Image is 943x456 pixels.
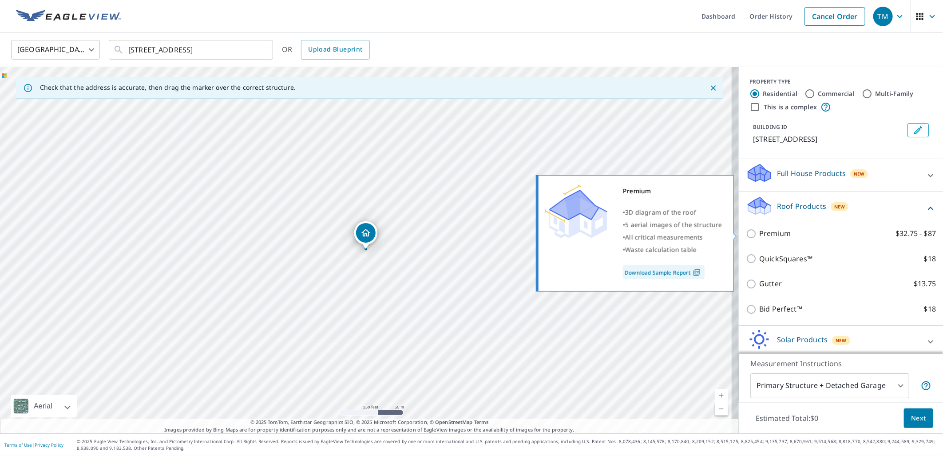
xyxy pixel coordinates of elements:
[873,7,893,26] div: TM
[759,253,812,264] p: QuickSquares™
[623,244,722,256] div: •
[301,40,369,60] a: Upload Blueprint
[77,438,939,452] p: © 2025 Eagle View Technologies, Inc. and Pictometry International Corp. All Rights Reserved. Repo...
[763,89,797,98] label: Residential
[623,265,705,279] a: Download Sample Report
[11,395,77,417] div: Aerial
[750,358,931,369] p: Measurement Instructions
[545,185,607,238] img: Premium
[625,245,697,254] span: Waste calculation table
[854,170,865,177] span: New
[921,380,931,391] span: Your report will include the primary structure and a detached garage if one exists.
[623,219,722,231] div: •
[759,228,791,239] p: Premium
[749,78,932,86] div: PROPERTY TYPE
[250,419,489,426] span: © 2025 TomTom, Earthstar Geographics SIO, © 2025 Microsoft Corporation, ©
[914,278,936,289] p: $13.75
[804,7,865,26] a: Cancel Order
[4,442,63,448] p: |
[777,168,846,179] p: Full House Products
[623,231,722,244] div: •
[354,221,377,249] div: Dropped pin, building 1, Residential property, 22 Winding Creek Pl Sylvania, OH 43560
[40,84,296,92] p: Check that the address is accurate, then drag the marker over the correct structure.
[759,278,782,289] p: Gutter
[282,40,370,60] div: OR
[749,408,826,428] p: Estimated Total: $0
[623,206,722,219] div: •
[691,268,703,276] img: Pdf Icon
[746,329,936,355] div: Solar ProductsNew
[777,201,826,212] p: Roof Products
[764,103,817,112] label: This is a complex
[924,304,936,315] p: $18
[474,419,489,425] a: Terms
[715,402,728,416] a: Current Level 17, Zoom Out
[31,395,55,417] div: Aerial
[435,419,472,425] a: OpenStreetMap
[708,82,719,94] button: Close
[625,220,722,229] span: 5 aerial images of the structure
[35,442,63,448] a: Privacy Policy
[128,37,255,62] input: Search by address or latitude-longitude
[11,37,100,62] div: [GEOGRAPHIC_DATA]
[753,123,787,131] p: BUILDING ID
[4,442,32,448] a: Terms of Use
[308,44,362,55] span: Upload Blueprint
[625,208,696,216] span: 3D diagram of the roof
[777,334,828,345] p: Solar Products
[750,373,909,398] div: Primary Structure + Detached Garage
[746,196,936,221] div: Roof ProductsNew
[16,10,121,23] img: EV Logo
[836,337,847,344] span: New
[875,89,914,98] label: Multi-Family
[895,228,936,239] p: $32.75 - $87
[834,203,845,210] span: New
[818,89,855,98] label: Commercial
[904,408,933,428] button: Next
[753,134,904,144] p: [STREET_ADDRESS]
[625,233,703,241] span: All critical measurements
[759,304,802,315] p: Bid Perfect™
[911,413,926,424] span: Next
[715,389,728,402] a: Current Level 17, Zoom In
[623,185,722,197] div: Premium
[907,123,929,137] button: Edit building 1
[746,163,936,188] div: Full House ProductsNew
[924,253,936,264] p: $18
